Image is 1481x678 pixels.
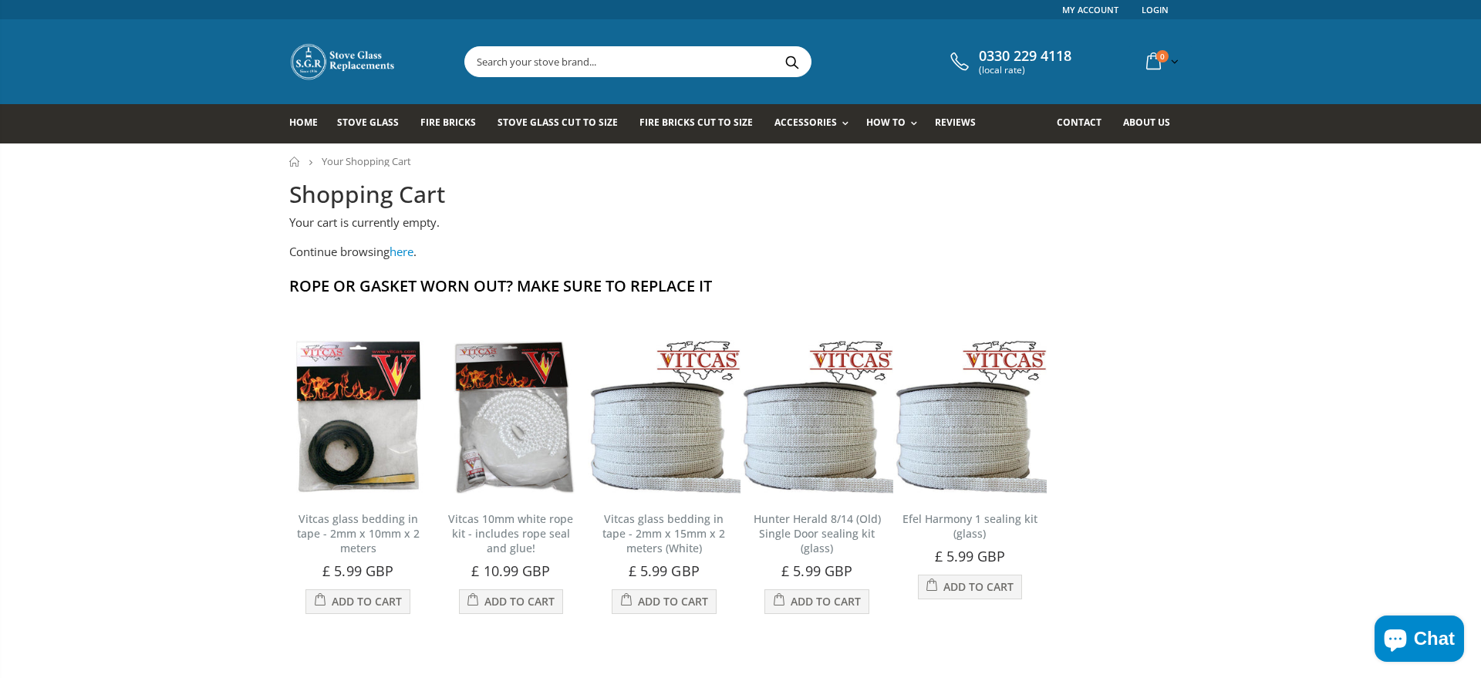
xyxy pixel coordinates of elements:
[588,340,740,493] img: Vitcas stove glass bedding in tape
[337,116,399,129] span: Stove Glass
[774,116,837,129] span: Accessories
[337,104,410,143] a: Stove Glass
[918,575,1022,599] button: Add to Cart
[484,594,555,609] span: Add to Cart
[774,104,856,143] a: Accessories
[459,589,563,614] button: Add to Cart
[282,340,434,493] img: Vitcas stove glass bedding in tape
[289,275,1192,296] h2: Rope Or Gasket Worn Out? Make Sure To Replace It
[289,42,397,81] img: Stove Glass Replacement
[935,116,976,129] span: Reviews
[638,594,708,609] span: Add to Cart
[902,511,1037,541] a: Efel Harmony 1 sealing kit (glass)
[893,340,1046,493] img: Vitcas stove glass bedding in tape
[1123,104,1182,143] a: About us
[289,104,329,143] a: Home
[866,116,906,129] span: How To
[629,562,700,580] span: £ 5.99 GBP
[1123,116,1170,129] span: About us
[639,104,764,143] a: Fire Bricks Cut To Size
[935,547,1006,565] span: £ 5.99 GBP
[332,594,402,609] span: Add to Cart
[612,589,716,614] button: Add to Cart
[448,511,573,555] a: Vitcas 10mm white rope kit - includes rope seal and glue!
[289,157,301,167] a: Home
[498,104,629,143] a: Stove Glass Cut To Size
[289,214,1192,231] p: Your cart is currently empty.
[297,511,420,555] a: Vitcas glass bedding in tape - 2mm x 10mm x 2 meters
[935,104,987,143] a: Reviews
[420,104,487,143] a: Fire Bricks
[1140,46,1182,76] a: 0
[1057,104,1113,143] a: Contact
[289,179,1192,211] h2: Shopping Cart
[498,116,617,129] span: Stove Glass Cut To Size
[465,47,983,76] input: Search your stove brand...
[390,244,413,259] a: here
[791,594,861,609] span: Add to Cart
[322,154,411,168] span: Your Shopping Cart
[305,589,410,614] button: Add to Cart
[639,116,753,129] span: Fire Bricks Cut To Size
[420,116,476,129] span: Fire Bricks
[943,579,1014,594] span: Add to Cart
[289,116,318,129] span: Home
[1057,116,1101,129] span: Contact
[946,48,1071,76] a: 0330 229 4118 (local rate)
[322,562,393,580] span: £ 5.99 GBP
[1370,616,1469,666] inbox-online-store-chat: Shopify online store chat
[866,104,925,143] a: How To
[979,48,1071,65] span: 0330 229 4118
[764,589,869,614] button: Add to Cart
[774,47,809,76] button: Search
[781,562,852,580] span: £ 5.99 GBP
[979,65,1071,76] span: (local rate)
[434,340,587,493] img: Vitcas white rope, glue and gloves kit 10mm
[1156,50,1169,62] span: 0
[602,511,725,555] a: Vitcas glass bedding in tape - 2mm x 15mm x 2 meters (White)
[471,562,550,580] span: £ 10.99 GBP
[754,511,881,555] a: Hunter Herald 8/14 (Old) Single Door sealing kit (glass)
[289,243,1192,261] p: Continue browsing .
[740,340,893,493] img: Vitcas stove glass bedding in tape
